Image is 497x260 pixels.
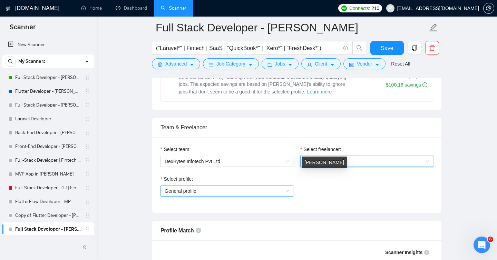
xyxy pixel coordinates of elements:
span: info-circle [196,228,201,233]
button: Laziza AI NEWExtends Sardor AI by learning from your feedback and automatically qualifying jobs. ... [307,88,332,96]
a: Full Stack Developer - [PERSON_NAME] [15,222,81,236]
span: Vendor [357,60,372,68]
a: New Scanner [8,38,88,52]
a: Full Stack Developer - [PERSON_NAME] [15,71,81,84]
span: delete [426,45,439,51]
span: Connects: [349,4,370,12]
span: caret-down [330,62,335,67]
span: idcard [349,62,354,67]
span: [PERSON_NAME] [304,159,344,164]
span: Jobs [275,60,285,68]
a: Back-End Developer - [PERSON_NAME] [15,126,81,140]
button: Save [370,41,404,55]
span: search [5,59,16,64]
label: Select team: [160,146,191,153]
a: Laravel Developer [15,112,81,126]
li: My Scanners [2,54,94,236]
span: setting [158,62,163,67]
button: copy [408,41,421,55]
div: Team & Freelancer [160,118,433,137]
span: user [388,6,393,11]
span: 210 [371,4,379,12]
span: caret-down [375,62,380,67]
span: holder [85,130,90,136]
span: My Scanners [18,54,46,68]
span: Save [381,44,393,52]
span: double-left [82,244,89,251]
a: homeHome [81,5,102,11]
span: Scanner Insights [385,250,422,255]
button: setting [483,3,494,14]
iframe: Intercom live chat [474,237,490,253]
span: edit [429,23,438,32]
span: Extends Sardor AI by learning from your feedback and automatically qualifying jobs. The expected ... [179,74,346,94]
span: holder [85,213,90,218]
div: $100.16 savings [386,81,427,88]
span: DexBytes Infotech Pvt Ltd [165,156,289,167]
span: holder [85,75,90,80]
button: search [352,41,366,55]
button: delete [425,41,439,55]
span: user [307,62,312,67]
button: search [5,56,16,67]
a: MVP App in [PERSON_NAME] [15,167,81,181]
img: logo [6,3,11,14]
button: userClientcaret-down [301,58,341,69]
a: Full-Stack Developer - GJ | Fintech SaaS System [15,181,81,195]
span: Learn more [307,88,332,96]
span: folder [267,62,272,67]
span: info-circle [422,82,427,87]
span: Advanced [165,60,187,68]
span: caret-down [189,62,194,67]
span: Client [315,60,327,68]
span: holder [85,227,90,232]
span: info-circle [343,46,348,50]
span: holder [85,116,90,122]
a: searchScanner [161,5,186,11]
label: Select freelancer: [300,146,341,153]
span: holder [85,102,90,108]
span: holder [85,144,90,149]
input: Search Freelance Jobs... [156,44,340,52]
button: idcardVendorcaret-down [343,58,386,69]
a: FlutterFlow Developer - MP [15,195,81,209]
span: copy [408,45,421,51]
span: Scanner [4,22,41,37]
a: Flutter Developer - [PERSON_NAME] [15,84,81,98]
span: holder [85,199,90,204]
span: holder [85,185,90,191]
input: Scanner name... [156,19,428,36]
span: holder [85,158,90,163]
li: New Scanner [2,38,94,52]
button: folderJobscaret-down [262,58,299,69]
span: 6 [488,237,493,242]
button: barsJob Categorycaret-down [203,58,259,69]
a: Full-Stack Developer | Fintech SaaS System [15,153,81,167]
a: setting [483,6,494,11]
a: dashboardDashboard [116,5,147,11]
button: settingAdvancedcaret-down [152,58,200,69]
span: holder [85,171,90,177]
span: search [353,45,366,51]
a: Full Stack Developer - [PERSON_NAME] [15,98,81,112]
span: Job Category [216,60,245,68]
span: bars [209,62,214,67]
span: Select profile: [164,175,193,183]
span: info-circle [424,250,429,255]
span: holder [85,89,90,94]
a: Front-End Developer - [PERSON_NAME] [15,140,81,153]
img: upwork-logo.png [341,6,347,11]
a: Reset All [391,60,410,68]
span: caret-down [248,62,253,67]
span: Profile Match [160,228,194,233]
span: General profile [165,188,196,194]
span: caret-down [288,62,293,67]
a: Copy of Flutter Developer - [PERSON_NAME] [15,209,81,222]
